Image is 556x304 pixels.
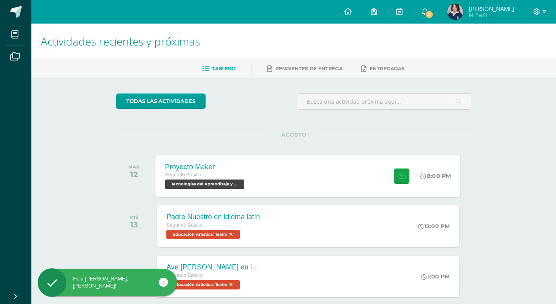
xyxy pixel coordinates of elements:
div: Hola [PERSON_NAME], [PERSON_NAME]! [38,275,177,289]
span: Actividades recientes y próximas [41,34,200,49]
div: 8:00 PM [421,172,451,179]
span: Educación Artística: Teatro 'A' [166,230,240,239]
span: Segundo Básico [165,172,202,178]
span: Segundo Básico [166,222,202,228]
div: 1:00 PM [421,273,450,280]
span: 2 [425,10,434,19]
span: AGOSTO [269,131,319,138]
span: Educación Artística: Teatro 'A' [166,280,240,289]
span: Pendientes de entrega [275,66,343,71]
a: Tablero [202,62,235,75]
div: 13 [129,220,139,229]
span: Tablero [212,66,235,71]
a: todas las Actividades [116,93,206,109]
span: Entregadas [370,66,405,71]
img: 729736bc2ee84770b9c3c032fa13f614.png [447,4,463,20]
span: Tecnologías del Aprendizaje y la Comunicación 'A' [165,179,244,189]
div: 12:00 PM [418,223,450,230]
span: Mi Perfil [469,12,514,18]
span: [PERSON_NAME] [469,5,514,13]
div: MIÉ [129,214,139,220]
div: Ave [PERSON_NAME] en idioma latín. [166,263,261,271]
div: 12 [128,170,139,179]
a: Pendientes de entrega [267,62,343,75]
a: Entregadas [361,62,405,75]
div: Proyecto Maker [165,163,246,171]
div: MAR [128,164,139,170]
div: Padre Nuestro en idioma latín [166,213,260,221]
input: Busca una actividad próxima aquí... [297,94,471,109]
